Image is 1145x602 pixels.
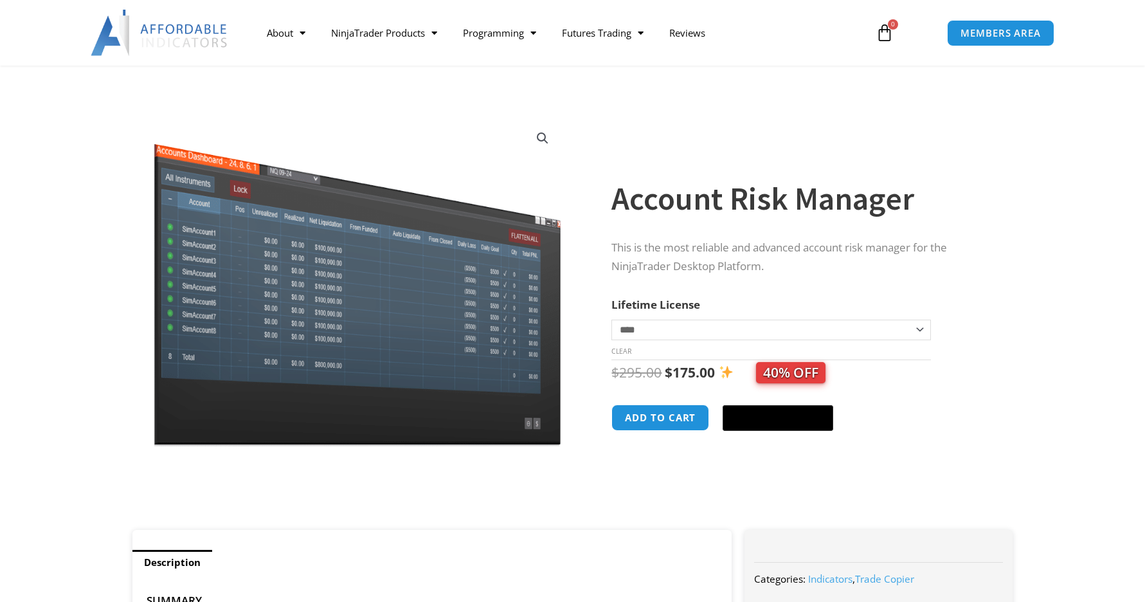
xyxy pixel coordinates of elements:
[855,572,914,585] a: Trade Copier
[318,18,450,48] a: NinjaTrader Products
[150,117,564,446] img: Screenshot 2024-08-26 15462845454
[888,19,898,30] span: 0
[611,363,662,381] bdi: 295.00
[808,572,914,585] span: ,
[611,239,987,276] p: This is the most reliable and advanced account risk manager for the NinjaTrader Desktop Platform.
[611,297,700,312] label: Lifetime License
[531,127,554,150] a: View full-screen image gallery
[611,448,987,459] iframe: PayPal Message 1
[665,363,715,381] bdi: 175.00
[611,347,631,356] a: Clear options
[91,10,229,56] img: LogoAI | Affordable Indicators – NinjaTrader
[754,572,806,585] span: Categories:
[611,363,619,381] span: $
[656,18,718,48] a: Reviews
[611,176,987,221] h1: Account Risk Manager
[756,362,825,383] span: 40% OFF
[719,365,733,379] img: ✨
[856,14,913,51] a: 0
[723,405,833,431] button: Buy with GPay
[450,18,549,48] a: Programming
[549,18,656,48] a: Futures Trading
[947,20,1054,46] a: MEMBERS AREA
[960,28,1041,38] span: MEMBERS AREA
[254,18,318,48] a: About
[254,18,861,48] nav: Menu
[665,363,672,381] span: $
[808,572,852,585] a: Indicators
[611,405,709,431] button: Add to cart
[132,550,212,575] a: Description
